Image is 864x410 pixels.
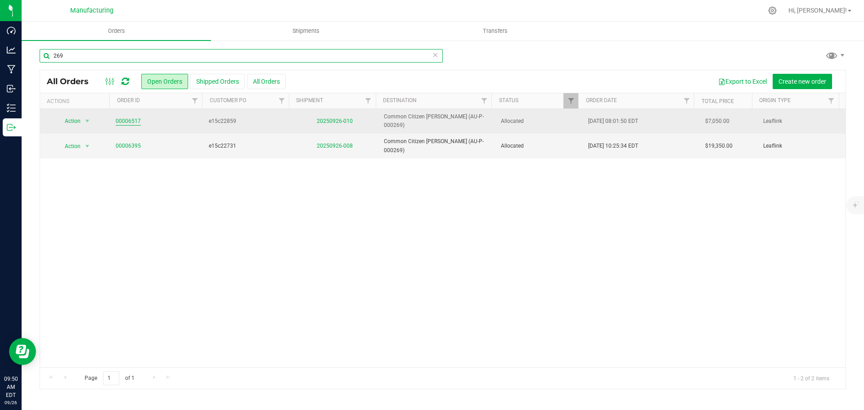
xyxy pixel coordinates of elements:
span: $7,050.00 [705,117,729,126]
span: Manufacturing [70,7,113,14]
span: e15c22731 [209,142,286,150]
a: Orders [22,22,211,41]
span: [DATE] 08:01:50 EDT [588,117,638,126]
a: Order Date [586,97,617,104]
a: Total Price [702,98,734,104]
button: Open Orders [141,74,188,89]
iframe: Resource center [9,338,36,365]
span: Allocated [501,117,578,126]
span: Hi, [PERSON_NAME]! [788,7,847,14]
span: Orders [96,27,137,35]
inline-svg: Dashboard [7,26,16,35]
a: 20250926-008 [317,143,353,149]
a: Origin Type [759,97,791,104]
span: Action [57,140,81,153]
span: Action [57,115,81,127]
a: Customer PO [210,97,246,104]
a: Filter [679,93,694,108]
span: Leaflink [763,142,840,150]
inline-svg: Analytics [7,45,16,54]
button: Shipped Orders [190,74,245,89]
button: All Orders [247,74,286,89]
a: Filter [187,93,202,108]
a: Filter [477,93,491,108]
span: $19,350.00 [705,142,733,150]
span: Common Citizen [PERSON_NAME] (AU-P-000269) [384,113,490,130]
a: 20250926-010 [317,118,353,124]
div: Manage settings [767,6,778,15]
button: Export to Excel [712,74,773,89]
inline-svg: Manufacturing [7,65,16,74]
inline-svg: Inbound [7,84,16,93]
span: All Orders [47,77,98,86]
a: Shipments [211,22,400,41]
span: Allocated [501,142,578,150]
span: select [82,115,93,127]
inline-svg: Inventory [7,104,16,113]
span: Leaflink [763,117,840,126]
p: 09/26 [4,399,18,406]
div: Actions [47,98,106,104]
a: Filter [274,93,289,108]
a: Shipment [296,97,323,104]
span: select [82,140,93,153]
span: Shipments [280,27,332,35]
span: [DATE] 10:25:34 EDT [588,142,638,150]
span: Create new order [778,78,826,85]
input: 1 [103,371,119,385]
a: Transfers [400,22,590,41]
p: 09:50 AM EDT [4,375,18,399]
a: Filter [824,93,839,108]
a: Filter [563,93,578,108]
a: 00006395 [116,142,141,150]
button: Create new order [773,74,832,89]
a: Status [499,97,518,104]
span: 1 - 2 of 2 items [786,371,837,385]
a: 00006517 [116,117,141,126]
span: Page of 1 [77,371,142,385]
a: Filter [361,93,376,108]
inline-svg: Outbound [7,123,16,132]
input: Search Order ID, Destination, Customer PO... [40,49,443,63]
a: Order ID [117,97,140,104]
span: Clear [432,49,438,61]
span: Common Citizen [PERSON_NAME] (AU-P-000269) [384,137,490,154]
span: e15c22859 [209,117,286,126]
a: Destination [383,97,417,104]
span: Transfers [471,27,520,35]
